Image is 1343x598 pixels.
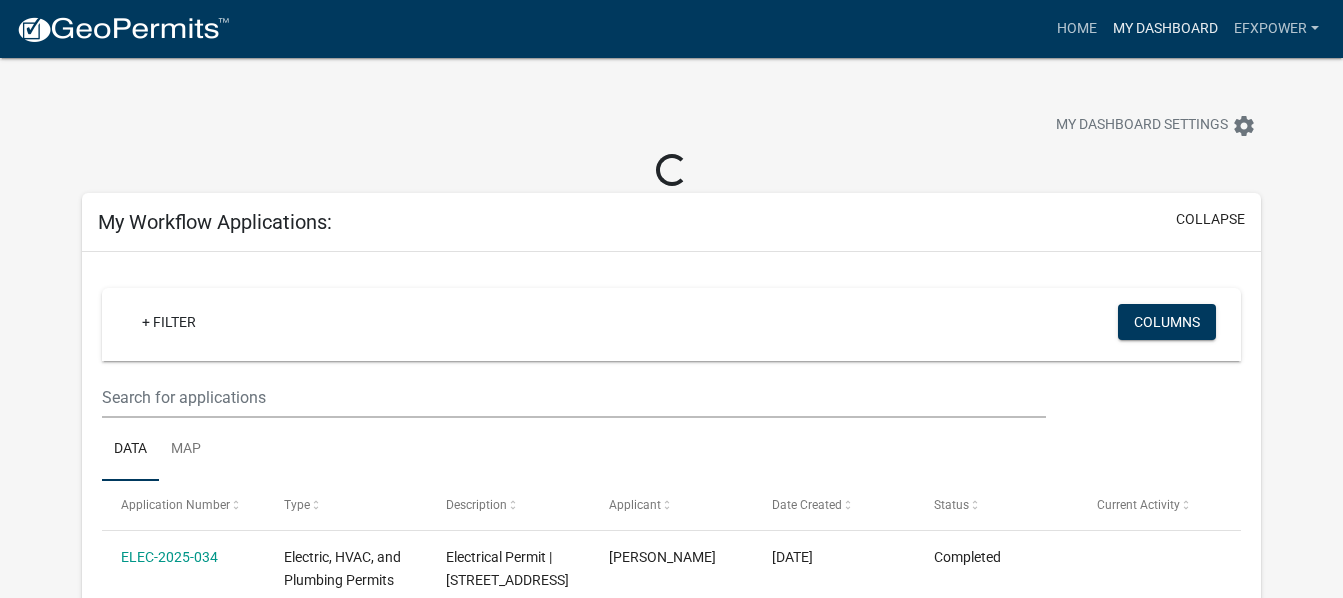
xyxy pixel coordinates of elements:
[427,481,590,529] datatable-header-cell: Description
[284,498,310,512] span: Type
[446,498,507,512] span: Description
[1078,481,1241,529] datatable-header-cell: Current Activity
[284,549,401,588] span: Electric, HVAC, and Plumbing Permits
[934,498,969,512] span: Status
[1118,304,1216,340] button: Columns
[265,481,428,529] datatable-header-cell: Type
[752,481,915,529] datatable-header-cell: Date Created
[159,418,213,482] a: Map
[126,304,212,340] a: + Filter
[1040,106,1272,145] button: My Dashboard Settingssettings
[609,498,661,512] span: Applicant
[1097,498,1180,512] span: Current Activity
[102,377,1046,418] input: Search for applications
[102,481,265,529] datatable-header-cell: Application Number
[934,549,1001,565] span: Completed
[590,481,753,529] datatable-header-cell: Applicant
[1176,209,1245,230] button: collapse
[121,549,218,565] a: ELEC-2025-034
[121,498,230,512] span: Application Number
[98,210,332,234] h5: My Workflow Applications:
[609,549,716,565] span: Robert McLain
[102,418,159,482] a: Data
[1226,10,1327,48] a: EFXPower
[1105,10,1226,48] a: My Dashboard
[1056,114,1228,138] span: My Dashboard Settings
[1232,114,1256,138] i: settings
[1049,10,1105,48] a: Home
[446,549,569,588] span: Electrical Permit | 812 ASA CASH RD | 0064 0031B
[772,549,813,565] span: 07/03/2025
[772,498,842,512] span: Date Created
[915,481,1078,529] datatable-header-cell: Status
